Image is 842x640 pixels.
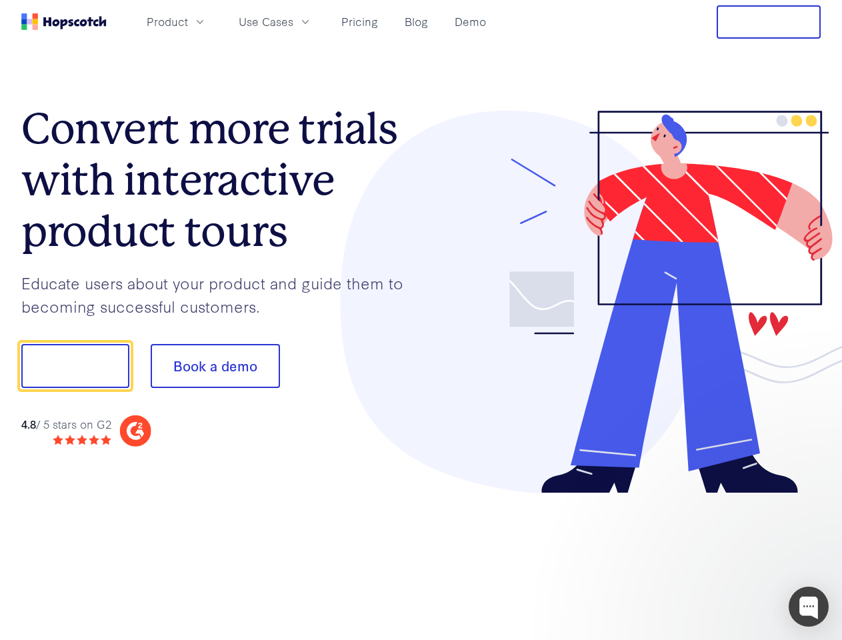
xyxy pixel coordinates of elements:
a: Blog [399,11,433,33]
button: Free Trial [717,5,821,39]
a: Pricing [336,11,383,33]
button: Show me! [21,344,129,388]
h1: Convert more trials with interactive product tours [21,103,421,257]
span: Product [147,13,188,30]
a: Home [21,13,107,30]
p: Educate users about your product and guide them to becoming successful customers. [21,271,421,317]
button: Product [139,11,215,33]
span: Use Cases [239,13,293,30]
div: / 5 stars on G2 [21,416,111,433]
a: Demo [449,11,491,33]
strong: 4.8 [21,416,36,431]
button: Use Cases [231,11,320,33]
button: Book a demo [151,344,280,388]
